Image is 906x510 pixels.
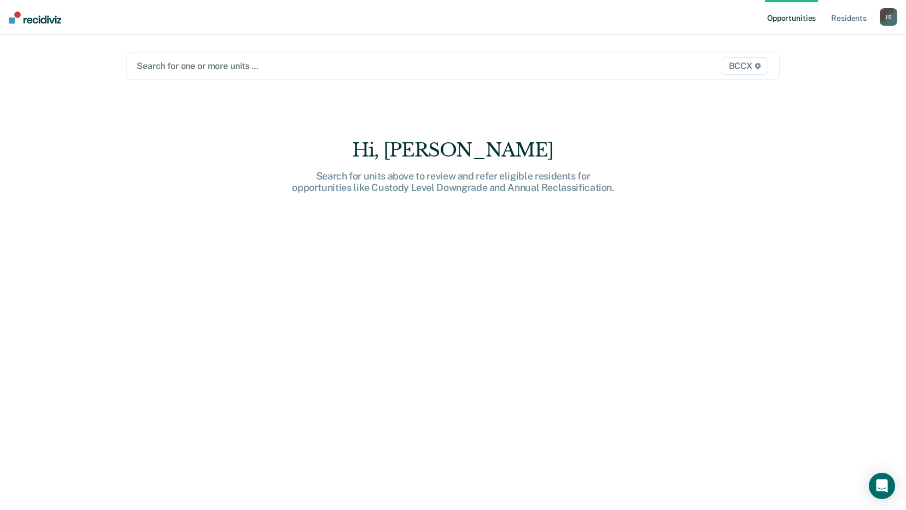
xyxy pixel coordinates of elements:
div: Search for units above to review and refer eligible residents for opportunities like Custody Leve... [278,170,628,194]
div: Open Intercom Messenger [869,473,895,499]
div: J S [880,8,897,26]
img: Recidiviz [9,11,61,24]
span: BCCX [722,57,768,75]
div: Hi, [PERSON_NAME] [278,139,628,161]
button: JS [880,8,897,26]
